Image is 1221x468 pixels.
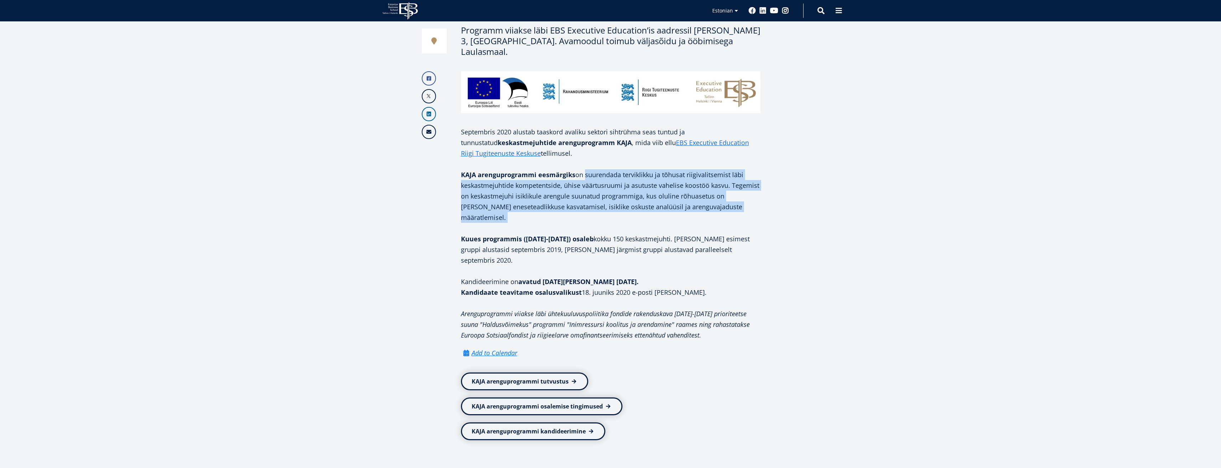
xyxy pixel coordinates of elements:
strong: avatud [DATE][PERSON_NAME] [DATE]. [518,277,638,286]
strong: KAJA arenguprogrammi eesmärgiks [461,170,575,179]
a: KAJA arenguprogrammi kandideerimine [461,422,605,440]
a: Instagram [782,7,789,14]
em: Arenguprogrammi viiakse läbi ühtekuuluvuspoliitika fondide rakenduskava [DATE]-[DATE] prioriteets... [461,309,750,339]
a: KAJA arenguprogrammi osalemise tingimused [461,397,622,415]
a: Linkedin [422,107,436,121]
strong: Kandidaate teavitame osalusvalikust [461,288,582,297]
em: Add to Calendar [472,348,517,358]
a: Linkedin [759,7,766,14]
strong: keskastmejuhtide arenguprogramm KAJA [498,138,632,147]
img: X [422,90,435,103]
a: KAJA arenguprogrammi tutvustus [461,372,588,390]
a: Add to Calendar [461,348,517,358]
a: Facebook [422,71,436,86]
div: Programm viiakse läbi EBS Executive Education’is aadressil [PERSON_NAME] 3, [GEOGRAPHIC_DATA]. Av... [461,25,760,57]
p: Septembris 2020 alustab taaskord avaliku sektori sihtrühma seas tuntud ja tunnustatud , mida viib... [461,127,760,159]
p: 18. juuniks 2020 e-posti [PERSON_NAME]. [461,287,760,298]
strong: Kuues programmis ([DATE]-[DATE]) osaleb [461,235,594,243]
a: Riigi Tugiteenuste Keskuse [461,148,541,159]
a: EBS Executive Education [676,137,749,148]
a: Email [422,125,436,139]
p: on suurendada terviklikku ja tõhusat riigivalitsemist läbi keskastmejuhtide kompetentside, ühise ... [461,169,760,223]
a: Youtube [770,7,778,14]
p: Kandideerimine on [461,276,760,287]
a: Facebook [749,7,756,14]
p: kokku 150 keskastmejuhti. [PERSON_NAME] esimest gruppi alustasid septembris 2019, [PERSON_NAME] j... [461,233,760,266]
